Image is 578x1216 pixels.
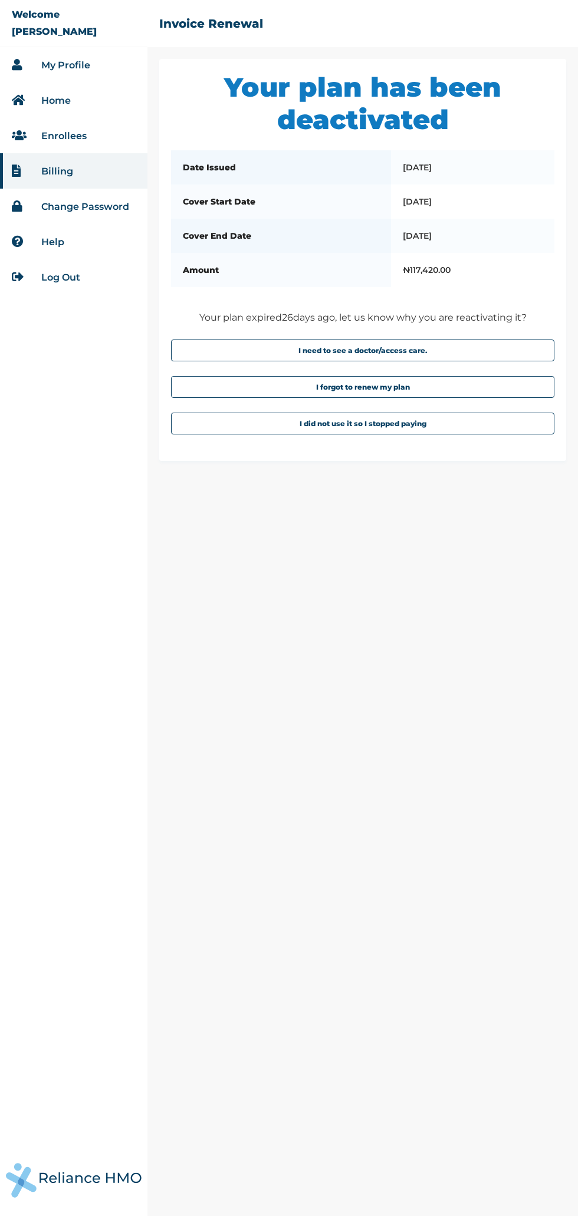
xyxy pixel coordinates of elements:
[41,272,80,283] a: Log Out
[12,9,60,20] p: Welcome
[391,219,554,253] td: [DATE]
[171,413,554,434] button: I did not use it so I stopped paying
[171,311,554,325] p: Your plan expired 26 days ago, let us know why you are reactivating it?
[171,340,554,361] button: I need to see a doctor/access care.
[41,201,129,212] a: Change Password
[12,26,97,37] p: [PERSON_NAME]
[41,236,64,248] a: Help
[41,166,73,177] a: Billing
[159,17,263,31] h2: Invoice Renewal
[391,184,554,219] td: [DATE]
[171,219,391,253] th: Cover End Date
[171,184,391,219] th: Cover Start Date
[41,130,87,141] a: Enrollees
[6,1163,142,1198] img: RelianceHMO's Logo
[41,95,71,106] a: Home
[171,253,391,287] th: Amount
[391,253,554,287] td: ₦ 117,420.00
[171,71,554,136] h1: Your plan has been deactivated
[171,150,391,184] th: Date Issued
[171,376,554,398] button: I forgot to renew my plan
[391,150,554,184] td: [DATE]
[41,60,90,71] a: My Profile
